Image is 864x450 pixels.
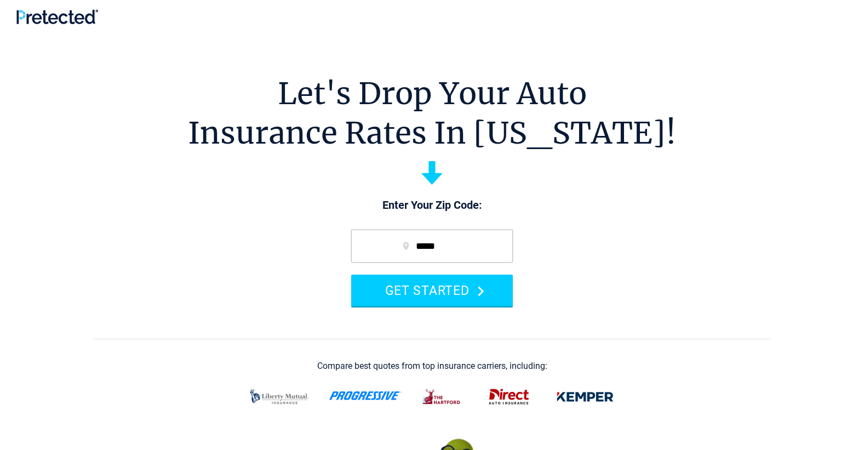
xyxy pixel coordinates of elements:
p: Enter Your Zip Code: [340,198,524,213]
div: Compare best quotes from top insurance carriers, including: [317,361,547,371]
img: liberty [243,383,316,411]
h1: Let's Drop Your Auto Insurance Rates In [US_STATE]! [188,74,676,153]
input: zip code [351,230,513,263]
button: GET STARTED [351,275,513,306]
img: thehartford [415,383,469,411]
img: direct [482,383,536,411]
img: progressive [329,391,402,400]
img: Pretected Logo [16,9,98,24]
img: kemper [549,383,621,411]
